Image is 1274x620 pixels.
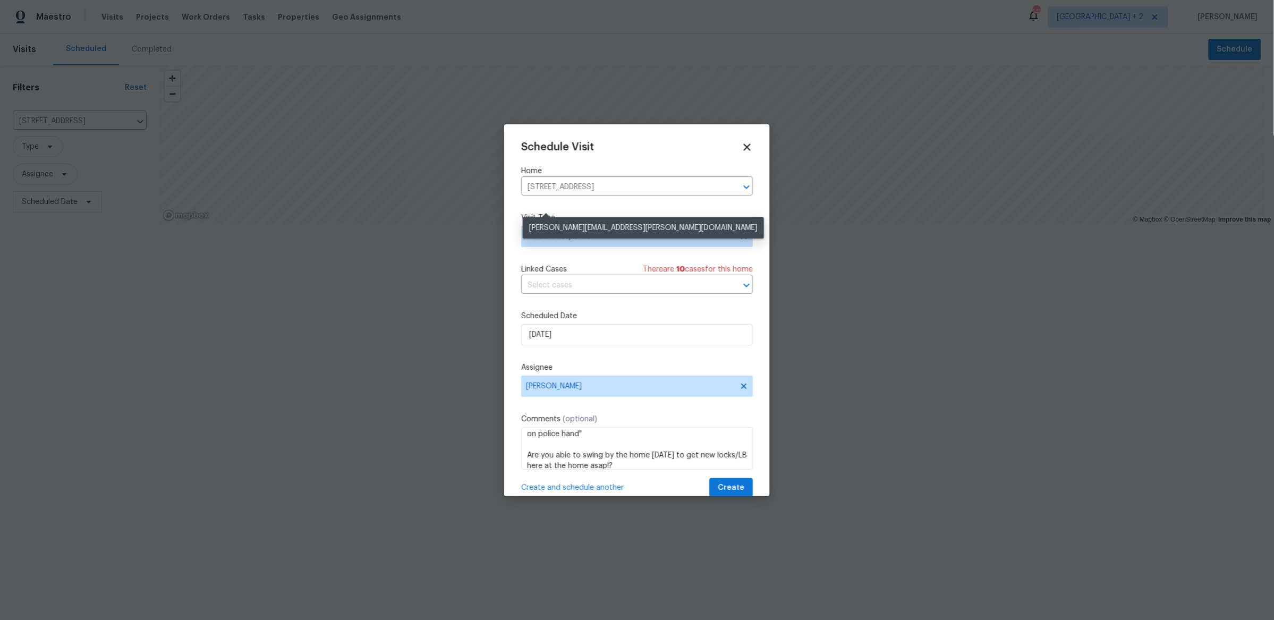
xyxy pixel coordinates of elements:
[521,324,753,345] input: M/D/YYYY
[739,180,754,194] button: Open
[523,217,764,239] div: [PERSON_NAME][EMAIL_ADDRESS][PERSON_NAME][DOMAIN_NAME]
[521,142,594,152] span: Schedule Visit
[521,414,753,424] label: Comments
[718,481,744,495] span: Create
[521,277,723,294] input: Select cases
[643,264,753,275] span: There are case s for this home
[521,482,624,493] span: Create and schedule another
[521,362,753,373] label: Assignee
[739,278,754,293] button: Open
[709,478,753,498] button: Create
[741,141,753,153] span: Close
[526,382,734,390] span: [PERSON_NAME]
[521,166,753,176] label: Home
[563,415,597,423] span: (optional)
[521,427,753,470] textarea: Securitas reported on [DATE] 6:23pm "As I was sen out for alarm respond for open door I found two...
[521,311,753,321] label: Scheduled Date
[521,213,753,223] label: Visit Type
[521,179,723,196] input: Enter in an address
[676,266,685,273] span: 10
[521,264,567,275] span: Linked Cases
